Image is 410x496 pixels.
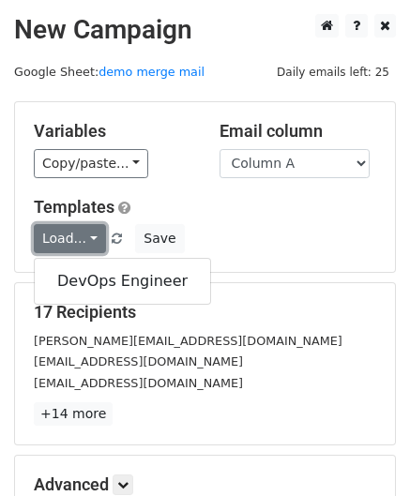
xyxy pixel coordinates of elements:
[316,406,410,496] iframe: Chat Widget
[34,376,243,390] small: [EMAIL_ADDRESS][DOMAIN_NAME]
[34,197,114,217] a: Templates
[135,224,184,253] button: Save
[35,266,210,296] a: DevOps Engineer
[99,65,205,79] a: demo merge mail
[270,62,396,83] span: Daily emails left: 25
[14,14,396,46] h2: New Campaign
[34,121,191,142] h5: Variables
[34,149,148,178] a: Copy/paste...
[34,402,113,426] a: +14 more
[34,302,376,323] h5: 17 Recipients
[14,65,205,79] small: Google Sheet:
[34,334,342,348] small: [PERSON_NAME][EMAIL_ADDRESS][DOMAIN_NAME]
[270,65,396,79] a: Daily emails left: 25
[34,474,376,495] h5: Advanced
[220,121,377,142] h5: Email column
[34,354,243,368] small: [EMAIL_ADDRESS][DOMAIN_NAME]
[34,224,106,253] a: Load...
